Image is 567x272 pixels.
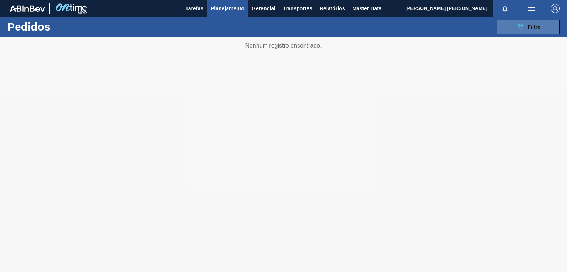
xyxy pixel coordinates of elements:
[283,4,312,13] span: Transportes
[493,3,517,14] button: Notificações
[528,24,541,30] span: Filtro
[527,4,536,13] img: userActions
[252,4,275,13] span: Gerencial
[185,4,203,13] span: Tarefas
[10,5,45,12] img: TNhmsLtSVTkK8tSr43FrP2fwEKptu5GPRR3wAAAABJRU5ErkJggg==
[551,4,560,13] img: Logout
[352,4,381,13] span: Master Data
[211,4,244,13] span: Planejamento
[497,20,560,34] button: Filtro
[7,22,113,31] h1: Pedidos
[320,4,345,13] span: Relatórios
